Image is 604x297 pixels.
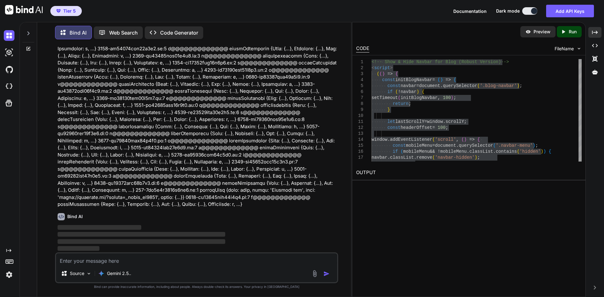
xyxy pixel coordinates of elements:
div: 11 [356,119,363,125]
span: < [372,65,374,70]
span: && [430,149,435,154]
span: ‌ [58,232,225,237]
h6: Bind AI [67,213,83,220]
span: Tier 5 [63,8,76,14]
span: querySelector [443,83,477,88]
span: Dark mode [496,8,520,14]
img: Bind AI [5,5,43,14]
img: darkChat [4,30,14,41]
span: , [438,95,440,100]
span: window [427,119,443,124]
p: Preview [534,29,551,35]
button: Add API Keys [546,5,594,17]
button: premiumTier 5 [50,6,82,16]
span: navbar [400,83,416,88]
span: --> [501,59,509,64]
span: ( [379,71,382,76]
div: CODE [356,45,369,52]
span: ) [517,83,519,88]
span: = [432,77,435,82]
div: 5 [356,83,363,89]
span: setTimeout [372,95,398,100]
span: ; [408,101,411,106]
span: scrollY [445,119,464,124]
span: ) [533,143,535,148]
img: attachment [311,270,318,277]
span: { [422,89,424,94]
img: darkAi-studio [4,47,14,58]
span: const [387,83,400,88]
img: preview [525,29,531,35]
div: 13 [356,131,363,137]
span: classList [469,149,493,154]
img: chevron down [576,46,582,51]
span: => [445,77,451,82]
span: navbar [372,155,387,160]
button: Documentation [453,8,487,14]
div: 16 [356,149,363,155]
span: => [387,71,393,76]
span: FileName [555,46,574,52]
span: document [435,143,456,148]
span: ) [440,77,443,82]
span: window [372,137,387,142]
div: 7 [356,95,363,101]
span: = [432,125,435,130]
span: ( [377,71,379,76]
span: 'hidden' [519,149,540,154]
span: if [387,89,393,94]
span: { [549,149,551,154]
span: 'scroll' [435,137,456,142]
span: . [467,149,469,154]
span: = [424,119,427,124]
span: 100 [438,125,445,130]
div: 3 [356,71,363,77]
span: lastScrollY [395,119,424,124]
span: ( [400,149,403,154]
img: icon [323,271,330,277]
img: Pick Models [86,271,92,276]
span: ‌ [58,239,225,244]
span: ( [432,155,435,160]
span: . [387,155,390,160]
span: 'navbar-hidden' [435,155,474,160]
p: Gemini 2.5.. [107,270,131,277]
span: remove [417,155,432,160]
span: . [414,155,416,160]
span: ; [464,119,467,124]
p: Bind AI [70,29,87,36]
span: return [398,161,414,166]
span: > [390,65,392,70]
span: '.navbar-menu' [496,143,533,148]
span: if [393,149,398,154]
span: <!-- Show & Hide Navbar for Blog (Robust Version) [372,59,501,64]
span: return [393,101,408,106]
span: => [469,137,475,142]
span: ( [395,89,398,94]
span: classList [390,155,414,160]
span: mobileMenu [406,143,432,148]
span: initBlogNavbar [400,95,438,100]
span: const [387,125,400,130]
span: initBlogNavbar [395,77,432,82]
span: ; [453,95,456,100]
div: 1 [356,59,363,65]
p: Run [569,29,577,35]
p: Code Generator [160,29,198,36]
span: addEventListener [390,137,432,142]
span: ) [464,137,467,142]
span: ( [493,143,495,148]
img: Gemini 2.5 Pro [98,270,104,277]
img: premium [56,9,61,13]
span: mobileMenu [403,149,429,154]
div: 15 [356,143,363,149]
span: ( [517,149,519,154]
h2: OUTPUT [352,165,585,180]
span: ‌ [58,225,141,230]
span: mobileMenu [440,149,467,154]
span: ( [461,137,464,142]
div: 2 [356,65,363,71]
span: ! [398,89,400,94]
img: settings [4,269,14,280]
